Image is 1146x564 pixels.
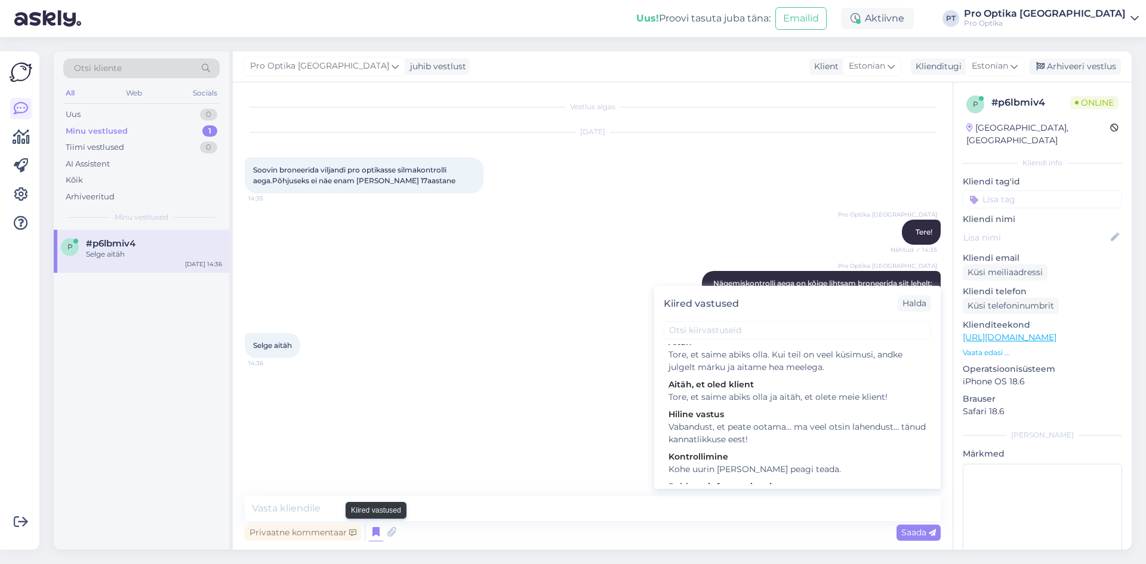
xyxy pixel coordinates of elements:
[200,141,217,153] div: 0
[963,332,1056,343] a: [URL][DOMAIN_NAME]
[245,525,361,541] div: Privaatne kommentaar
[245,101,941,112] div: Vestlus algas
[351,505,401,516] small: Kiired vastused
[66,109,81,121] div: Uus
[901,527,936,538] span: Saada
[200,109,217,121] div: 0
[86,249,222,260] div: Selge aitäh
[636,13,659,24] b: Uus!
[963,430,1122,440] div: [PERSON_NAME]
[253,165,455,185] span: Soovin broneerida viljandi pro optikasse silmakontrolli aega.Põhjuseks ei näe enam [PERSON_NAME] ...
[66,158,110,170] div: AI Assistent
[668,480,926,493] div: Rohkem informatsiooni
[838,210,937,219] span: Pro Optika [GEOGRAPHIC_DATA]
[664,321,931,340] input: Otsi kiirvastuseid
[963,363,1122,375] p: Operatsioonisüsteem
[67,242,73,251] span: p
[841,8,914,29] div: Aktiivne
[963,175,1122,188] p: Kliendi tag'id
[1070,96,1119,109] span: Online
[248,194,293,203] span: 14:35
[963,231,1108,244] input: Lisa nimi
[74,62,122,75] span: Otsi kliente
[636,11,771,26] div: Proovi tasuta juba täna:
[668,408,926,421] div: Hiline vastus
[1029,58,1121,75] div: Arhiveeri vestlus
[668,463,926,476] div: Kohe uurin [PERSON_NAME] peagi teada.
[405,60,466,73] div: juhib vestlust
[898,295,931,312] div: Halda
[963,375,1122,388] p: iPhone OS 18.6
[963,298,1059,314] div: Küsi telefoninumbrit
[964,9,1126,19] div: Pro Optika [GEOGRAPHIC_DATA]
[966,122,1110,147] div: [GEOGRAPHIC_DATA], [GEOGRAPHIC_DATA]
[66,191,115,203] div: Arhiveeritud
[963,190,1122,208] input: Lisa tag
[963,285,1122,298] p: Kliendi telefon
[963,347,1122,358] p: Vaata edasi ...
[245,127,941,137] div: [DATE]
[963,213,1122,226] p: Kliendi nimi
[775,7,827,30] button: Emailid
[202,125,217,137] div: 1
[668,378,926,391] div: Aitäh, et oled klient
[66,174,83,186] div: Kõik
[664,297,739,311] div: Kiired vastused
[86,238,135,249] span: #p6lbmiv4
[713,279,932,298] span: Nägemiskontrolli aega on kõige lihtsam broneerida siit lehelt:
[668,421,926,446] div: Vabandust, et peate ootama… ma veel otsin lahendust… tänud kannatlikkuse eest!
[911,60,962,73] div: Klienditugi
[963,158,1122,168] div: Kliendi info
[942,10,959,27] div: PT
[115,212,168,223] span: Minu vestlused
[66,141,124,153] div: Tiimi vestlused
[963,319,1122,331] p: Klienditeekond
[963,252,1122,264] p: Kliendi email
[668,349,926,374] div: Tore, et saime abiks olla. Kui teil on veel küsimusi, andke julgelt märku ja aitame hea meelega.
[809,60,839,73] div: Klient
[250,60,389,73] span: Pro Optika [GEOGRAPHIC_DATA]
[964,9,1139,28] a: Pro Optika [GEOGRAPHIC_DATA]Pro Optika
[963,405,1122,418] p: Safari 18.6
[891,245,937,254] span: Nähtud ✓ 14:35
[849,60,885,73] span: Estonian
[972,60,1008,73] span: Estonian
[916,227,932,236] span: Tere!
[248,359,293,368] span: 14:36
[973,100,978,109] span: p
[185,260,222,269] div: [DATE] 14:36
[668,451,926,463] div: Kontrollimine
[124,85,144,101] div: Web
[190,85,220,101] div: Socials
[10,61,32,84] img: Askly Logo
[838,261,937,270] span: Pro Optika [GEOGRAPHIC_DATA]
[963,264,1048,281] div: Küsi meiliaadressi
[963,393,1122,405] p: Brauser
[991,95,1070,110] div: # p6lbmiv4
[964,19,1126,28] div: Pro Optika
[963,448,1122,460] p: Märkmed
[253,341,292,350] span: Selge aitäh
[668,391,926,403] div: Tore, et saime abiks olla ja aitäh, et olete meie klient!
[66,125,128,137] div: Minu vestlused
[63,85,77,101] div: All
